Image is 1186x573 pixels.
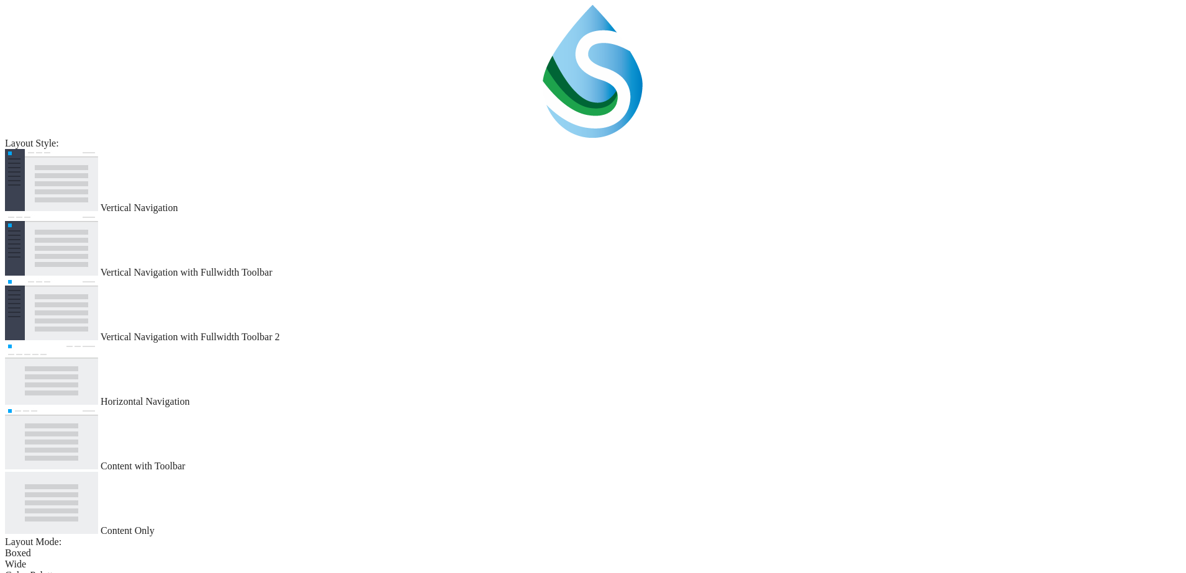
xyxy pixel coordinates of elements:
[5,278,1181,343] md-radio-button: Vertical Navigation with Fullwidth Toolbar 2
[5,214,1181,278] md-radio-button: Vertical Navigation with Fullwidth Toolbar
[5,407,1181,472] md-radio-button: Content with Toolbar
[543,5,643,138] img: SWAN-Landscape-Logo-Colour-drop.png
[101,525,155,536] span: Content Only
[101,332,280,342] span: Vertical Navigation with Fullwidth Toolbar 2
[101,267,273,277] span: Vertical Navigation with Fullwidth Toolbar
[5,343,1181,407] md-radio-button: Horizontal Navigation
[5,343,98,405] img: horizontal-nav.jpg
[5,559,1181,570] md-radio-button: Wide
[5,472,1181,536] md-radio-button: Content Only
[101,461,185,471] span: Content with Toolbar
[5,278,98,340] img: vertical-nav-with-full-toolbar-2.jpg
[5,536,1181,548] div: Layout Mode:
[101,202,178,213] span: Vertical Navigation
[5,149,98,211] img: vertical-nav.jpg
[5,149,1181,214] md-radio-button: Vertical Navigation
[5,214,98,276] img: vertical-nav-with-full-toolbar.jpg
[5,407,98,469] img: content-with-toolbar.jpg
[101,396,190,407] span: Horizontal Navigation
[5,138,1181,149] div: Layout Style:
[5,472,98,534] img: content-only.jpg
[5,548,1181,559] md-radio-button: Boxed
